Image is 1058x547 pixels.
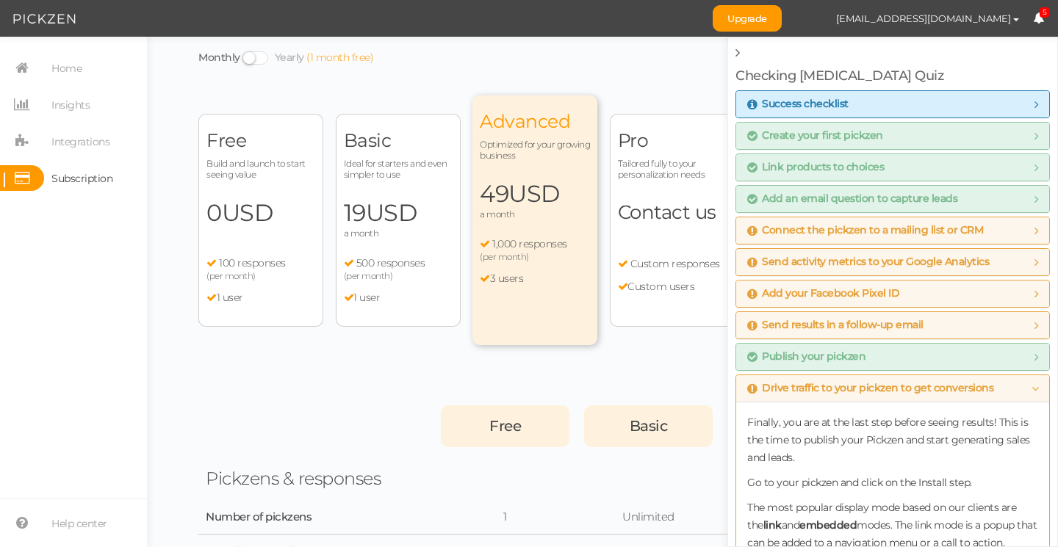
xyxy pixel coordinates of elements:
span: (per month) [344,270,393,281]
div: Free Build and launch to start seeing value 0USD 100 responses (per month) 1 user [198,114,323,327]
span: Custom responses [630,257,720,270]
li: Custom users [618,280,727,294]
span: Tailored fully to your personalization needs [618,158,727,180]
span: Drive traffic to your pickzen to get conversions [747,383,993,394]
li: 1 user [344,291,453,305]
a: Drive traffic to your pickzen to get conversions [747,383,1038,394]
span: Success checklist [747,98,849,110]
span: USD [508,179,560,208]
div: Unlimited [584,510,713,524]
span: Send results in a follow-up email [747,319,924,331]
span: 500 responses [356,256,425,269]
span: Send activity metrics to your Google Analytics [747,256,989,268]
div: Number of pickzens [206,510,272,524]
span: 19 [344,198,453,228]
span: Insights [51,93,90,117]
span: 49 [480,179,590,209]
p: Go to your pickzen and click on the Install step. [747,474,1038,491]
span: Optimized for your growing business [480,139,590,161]
span: Pro [618,129,727,152]
a: Monthly [198,51,240,64]
span: Contact us [618,200,716,224]
button: [EMAIL_ADDRESS][DOMAIN_NAME] [822,6,1033,31]
div: Free [441,405,569,447]
span: Link products to choices [747,162,884,173]
div: (1 month free) [306,51,373,65]
span: USD [366,198,417,227]
span: Basic [344,129,453,152]
img: 70bb1a12f69fc4455db1bbf38157c18c [796,6,822,32]
a: Success checklist [747,98,1038,110]
span: Create your first pickzen [747,130,883,142]
span: Add an email question to capture leads [747,193,957,205]
span: Help center [51,512,107,535]
span: Ideal for starters and even simpler to use [344,158,453,180]
b: link [763,518,782,532]
b: embedded [799,518,857,532]
li: 3 users [480,272,590,286]
a: Add your Facebook Pixel ID [747,288,1038,300]
a: Connect the pickzen to a mailing list or CRM [747,225,1038,236]
span: a month [344,228,379,239]
div: 1 [441,510,569,524]
span: a month [480,209,515,220]
a: Create your first pickzen [747,130,1038,142]
div: Pro Tailored fully to your personalization needs Contact us Custom responses Custom users [610,114,735,327]
span: USD [222,198,273,227]
p: Finally, you are at the last step before seeing results! This is the time to publish your Pickzen... [747,413,1038,466]
a: Upgrade [713,5,782,32]
span: Integrations [51,130,109,153]
span: 0 [206,198,315,228]
a: Publish your pickzen [747,351,1038,363]
a: Send activity metrics to your Google Analytics [747,256,1038,268]
span: Basic [630,417,668,435]
a: Send results in a follow-up email [747,319,1038,331]
span: Build and launch to start seeing value [206,158,315,180]
li: 1 user [206,291,315,305]
div: Advanced Optimized for your growing business 49USD a month 1,000 responses (per month) 3 users [472,95,597,345]
div: Basic Ideal for starters and even simpler to use 19USD a month 500 responses (per month) 1 user [336,114,461,327]
span: Subscription [51,167,112,190]
span: 5 [1040,7,1050,18]
span: Connect the pickzen to a mailing list or CRM [747,225,983,236]
span: Add your Facebook Pixel ID [747,288,899,300]
a: Add an email question to capture leads [747,193,1038,205]
span: (per month) [206,270,256,281]
span: Free [489,417,521,435]
img: Pickzen logo [13,10,76,28]
span: Advanced [480,110,590,133]
span: [EMAIL_ADDRESS][DOMAIN_NAME] [836,12,1011,24]
div: Pickzens & responses [206,468,426,490]
div: Basic [584,405,713,447]
span: 100 responses [219,256,286,269]
span: Free [206,129,315,152]
span: Publish your pickzen [747,351,866,363]
h4: Checking [MEDICAL_DATA] Quiz [735,69,1050,84]
span: 1,000 responses [492,237,567,250]
span: Home [51,57,82,80]
span: (per month) [480,251,529,262]
a: Link products to choices [747,162,1038,173]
